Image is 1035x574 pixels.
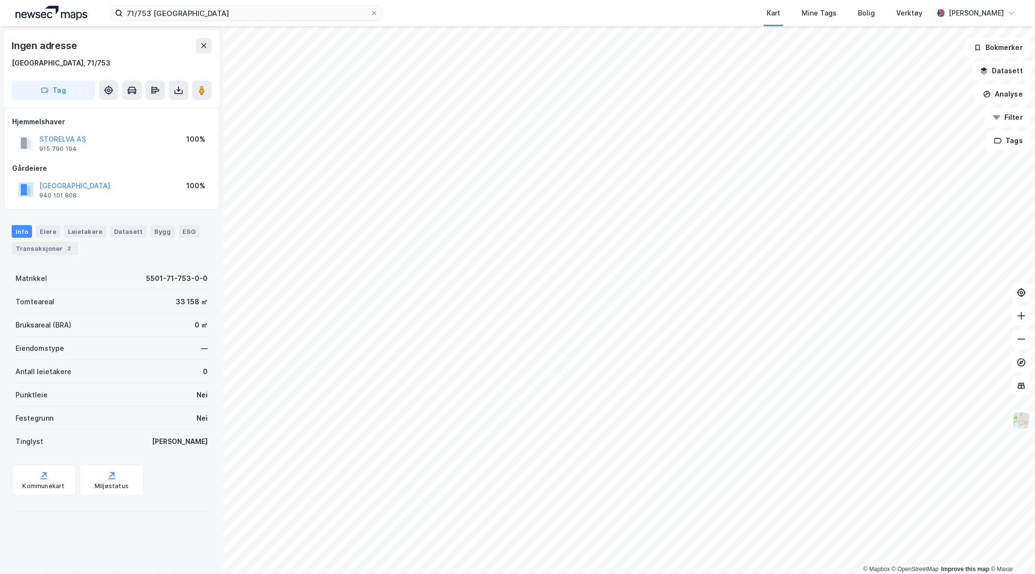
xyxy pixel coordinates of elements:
[201,343,208,354] div: —
[16,412,53,424] div: Festegrunn
[110,225,147,238] div: Datasett
[65,244,74,253] div: 2
[150,225,175,238] div: Bygg
[176,296,208,308] div: 33 158 ㎡
[16,296,54,308] div: Tomteareal
[975,84,1031,104] button: Analyse
[12,242,78,255] div: Transaksjoner
[123,6,370,20] input: Søk på adresse, matrikkel, gårdeiere, leietakere eller personer
[16,343,64,354] div: Eiendomstype
[972,61,1031,81] button: Datasett
[949,7,1004,19] div: [PERSON_NAME]
[12,116,211,128] div: Hjemmelshaver
[986,527,1035,574] div: Kontrollprogram for chat
[197,412,208,424] div: Nei
[16,273,47,284] div: Matrikkel
[64,225,106,238] div: Leietakere
[892,566,939,573] a: OpenStreetMap
[186,133,205,145] div: 100%
[12,163,211,174] div: Gårdeiere
[179,225,199,238] div: ESG
[152,436,208,447] div: [PERSON_NAME]
[16,389,48,401] div: Punktleie
[36,225,60,238] div: Eiere
[896,7,922,19] div: Verktøy
[16,6,87,20] img: logo.a4113a55bc3d86da70a041830d287a7e.svg
[12,38,79,53] div: Ingen adresse
[146,273,208,284] div: 5501-71-753-0-0
[985,108,1031,127] button: Filter
[858,7,875,19] div: Bolig
[203,366,208,377] div: 0
[863,566,890,573] a: Mapbox
[16,366,71,377] div: Antall leietakere
[986,131,1031,150] button: Tags
[16,436,43,447] div: Tinglyst
[12,81,95,100] button: Tag
[12,57,111,69] div: [GEOGRAPHIC_DATA], 71/753
[22,482,65,490] div: Kommunekart
[186,180,205,192] div: 100%
[39,192,77,199] div: 940 101 808
[16,319,71,331] div: Bruksareal (BRA)
[986,527,1035,574] iframe: Chat Widget
[12,225,32,238] div: Info
[966,38,1031,57] button: Bokmerker
[802,7,837,19] div: Mine Tags
[1012,411,1031,430] img: Z
[941,566,989,573] a: Improve this map
[767,7,780,19] div: Kart
[95,482,129,490] div: Miljøstatus
[197,389,208,401] div: Nei
[195,319,208,331] div: 0 ㎡
[39,145,77,153] div: 915 790 194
